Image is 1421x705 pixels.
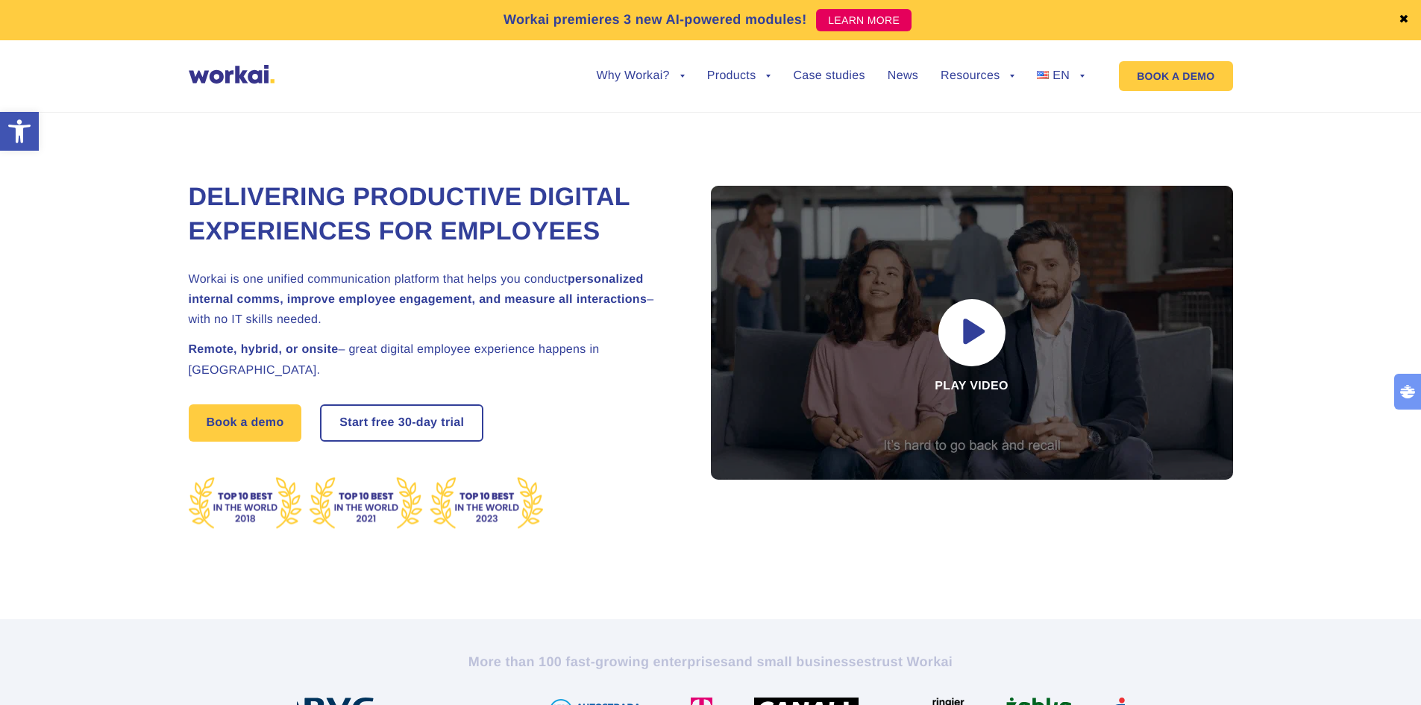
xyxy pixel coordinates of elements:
a: Products [707,70,771,82]
a: ✖ [1399,14,1409,26]
a: Book a demo [189,404,302,442]
span: EN [1053,69,1070,82]
a: BOOK A DEMO [1119,61,1232,91]
i: and small businesses [728,654,871,669]
a: Case studies [793,70,865,82]
p: Workai premieres 3 new AI-powered modules! [504,10,807,30]
h1: Delivering Productive Digital Experiences for Employees [189,181,674,249]
h2: Workai is one unified communication platform that helps you conduct – with no IT skills needed. [189,269,674,330]
i: 30-day [398,417,438,429]
h2: – great digital employee experience happens in [GEOGRAPHIC_DATA]. [189,339,674,380]
h2: More than 100 fast-growing enterprises trust Workai [297,653,1125,671]
a: LEARN MORE [816,9,912,31]
a: Start free30-daytrial [321,406,482,440]
a: News [888,70,918,82]
strong: Remote, hybrid, or onsite [189,343,339,356]
a: Why Workai? [596,70,684,82]
a: Resources [941,70,1014,82]
div: Play video [711,186,1233,480]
